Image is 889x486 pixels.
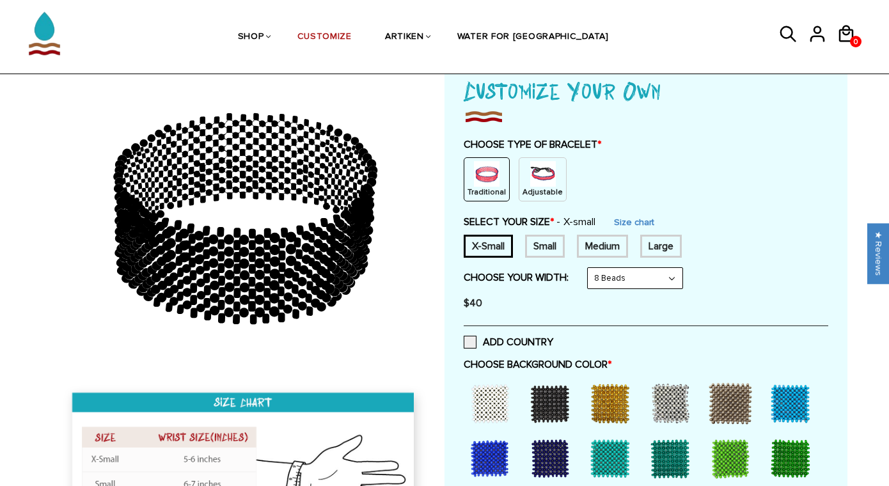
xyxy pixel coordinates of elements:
span: 0 [850,34,861,50]
a: SHOP [238,4,264,70]
label: ADD COUNTRY [464,336,553,349]
div: Teal [644,432,702,483]
a: Size chart [614,217,654,228]
div: Click to open Judge.me floating reviews tab [867,223,889,284]
img: imgboder_100x.png [464,107,503,125]
a: ARTIKEN [385,4,424,70]
label: CHOOSE YOUR WIDTH: [464,271,569,284]
div: 6 inches [464,235,513,258]
div: String [519,157,567,201]
div: Kenya Green [764,432,822,483]
a: WATER FOR [GEOGRAPHIC_DATA] [457,4,609,70]
div: Non String [464,157,510,201]
label: CHOOSE TYPE OF BRACELET [464,138,828,151]
div: Bush Blue [464,432,521,483]
p: Traditional [468,187,506,198]
div: White [464,377,521,428]
img: string.PNG [530,161,556,187]
h1: Customize Your Own [464,73,828,107]
a: 0 [850,36,861,47]
div: 7 inches [525,235,565,258]
div: Gold [584,377,641,428]
div: Silver [644,377,702,428]
div: Sky Blue [764,377,822,428]
div: 8 inches [640,235,682,258]
img: non-string.png [474,161,500,187]
div: Grey [704,377,762,428]
div: Dark Blue [524,432,581,483]
div: 7.5 inches [577,235,628,258]
div: Light Green [704,432,762,483]
label: CHOOSE BACKGROUND COLOR [464,358,828,371]
label: SELECT YOUR SIZE [464,216,595,228]
span: X-small [556,216,595,228]
div: Turquoise [584,432,641,483]
span: $40 [464,297,482,310]
p: Adjustable [523,187,563,198]
a: CUSTOMIZE [297,4,352,70]
div: Black [524,377,581,428]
